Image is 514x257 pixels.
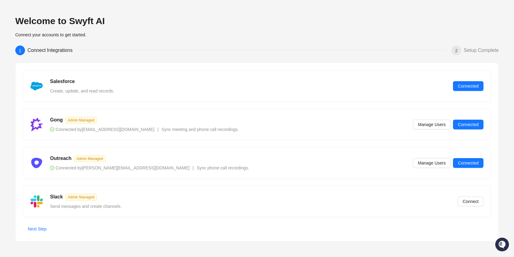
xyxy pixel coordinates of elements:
[157,127,159,132] span: |
[453,81,483,91] button: Connected
[453,158,483,168] button: Connected
[413,158,451,168] button: Manage Users
[418,121,446,128] span: Manage Users
[463,198,479,205] span: Connect
[458,121,479,128] span: Connected
[31,118,43,131] img: gong-Dwh8HbPa.png
[6,86,11,91] div: 📚
[43,100,74,105] a: Powered byPylon
[61,100,74,105] span: Pylon
[50,204,121,209] span: Send messages and create channels.
[193,165,194,170] span: |
[197,165,249,170] span: Sync phone call recordings.
[31,157,43,169] img: ix+ea6nV3o2uKgAAAABJRU5ErkJggg==
[6,55,17,66] img: 5124521997842_fc6d7dfcefe973c2e489_88.png
[455,48,458,53] span: 2
[27,45,78,55] div: Connect Integrations
[104,57,111,64] button: Start new chat
[27,86,32,91] div: 📶
[50,165,190,170] span: Connected by [PERSON_NAME][EMAIL_ADDRESS][DOMAIN_NAME]
[161,127,239,132] span: Sync meeting and phone call recordings.
[50,193,63,201] h5: Slack
[458,197,483,206] button: Connect
[19,48,21,53] span: 1
[50,78,75,85] h5: Salesforce
[28,226,46,232] span: Next Step
[50,116,63,124] h5: Gong
[21,61,77,66] div: We're available if you need us!
[50,127,54,132] span: check-circle
[25,83,49,94] a: 📶Status
[65,194,97,201] span: Admin Managed
[74,155,105,162] span: Admin Managed
[413,120,451,129] button: Manage Users
[23,224,51,234] button: Next Step
[464,45,499,55] div: Setup Complete
[6,6,18,18] img: Swyft AI
[50,166,54,170] span: check-circle
[50,89,114,93] span: Create, update, and read records.
[6,34,111,44] h2: How can we help?
[453,120,483,129] button: Connected
[15,32,86,37] span: Connect your accounts to get started.
[4,83,25,94] a: 📚Docs
[50,155,71,162] h5: Outreach
[50,127,154,132] span: Connected by [EMAIL_ADDRESS][DOMAIN_NAME]
[34,85,47,92] span: Status
[21,55,100,61] div: Start new chat
[6,24,111,34] p: Welcome 👋
[458,83,479,89] span: Connected
[12,85,23,92] span: Docs
[458,160,479,166] span: Connected
[418,160,446,166] span: Manage Users
[15,15,499,27] h2: Welcome to Swyft AI
[65,117,97,124] span: Admin Managed
[31,82,43,90] img: salesforce-ChMvK6Xa.png
[31,195,43,208] img: slack-Cn3INd-T.png
[494,237,511,253] iframe: Open customer support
